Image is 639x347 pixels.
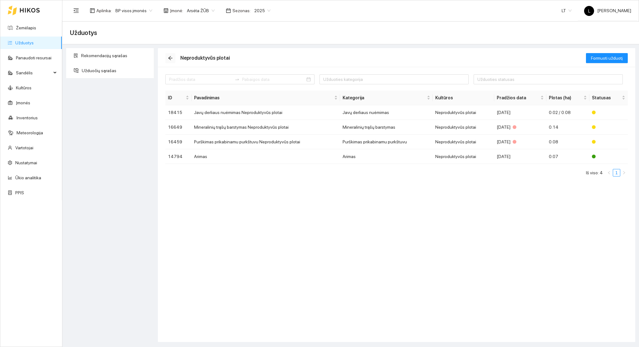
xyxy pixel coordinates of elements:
[340,135,433,149] td: Purškimas prikabinamu purkštuvu
[168,94,184,101] span: ID
[17,115,38,120] a: Inventorius
[340,149,433,164] td: Arimas
[494,91,546,105] th: this column's title is Pradžios data,this column is sortable
[433,149,494,164] td: Neproduktyvūs plotai
[254,6,271,15] span: 2025
[497,124,544,131] div: [DATE]
[586,169,603,176] li: Iš viso: 4
[549,94,582,101] span: Plotas (ha)
[340,105,433,120] td: Javų derliaus nuėmimas
[497,153,544,160] div: [DATE]
[232,7,251,14] span: Sezonas :
[165,105,192,120] td: 18415
[70,28,97,38] span: Užduotys
[605,169,613,176] button: left
[242,76,305,83] input: Pabaigos data
[546,135,589,149] td: 0.08
[15,175,41,180] a: Ūkio analitika
[433,120,494,135] td: Neproduktyvūs plotai
[115,6,152,15] span: BP visos įmonės
[340,91,433,105] th: this column's title is Kategorija,this column is sortable
[194,94,333,101] span: Pavadinimas
[16,67,51,79] span: Sandėlis
[591,55,623,62] span: Formuoti užduotį
[170,7,183,14] span: Įmonė :
[620,169,628,176] li: Pirmyn
[16,25,36,30] a: Žemėlapis
[589,91,628,105] th: this column's title is Statusas,this column is sortable
[620,169,628,176] button: right
[605,169,613,176] li: Atgal
[562,6,572,15] span: LT
[82,64,149,77] span: Užduočių sąrašas
[192,91,340,105] th: this column's title is Pavadinimas,this column is sortable
[17,130,43,135] a: Meteorologija
[549,110,571,115] span: 0.02 / 0.08
[586,53,628,63] button: Formuoti užduotį
[16,55,51,60] a: Panaudoti resursai
[16,100,30,105] a: Įmonės
[607,171,611,175] span: left
[226,8,231,13] span: calendar
[192,149,340,164] td: Arimas
[433,105,494,120] td: Neproduktyvūs plotai
[622,171,626,175] span: right
[235,77,240,82] span: to
[15,160,37,165] a: Nustatymai
[497,138,544,145] div: [DATE]
[166,56,175,61] span: arrow-left
[15,190,24,195] a: PPIS
[81,49,149,62] span: Rekomendacijų sąrašas
[165,149,192,164] td: 14794
[15,40,34,45] a: Užduotys
[546,149,589,164] td: 0.07
[165,135,192,149] td: 16459
[165,91,192,105] th: this column's title is ID,this column is sortable
[340,120,433,135] td: Mineralinių trąšų barstymas
[192,105,340,120] td: Javų derliaus nuėmimas Neproduktyvūs plotai
[592,94,621,101] span: Statusas
[74,53,78,58] span: solution
[433,91,494,105] th: Kultūros
[546,120,589,135] td: 0.14
[433,135,494,149] td: Neproduktyvūs plotai
[588,6,590,16] span: L
[187,6,215,15] span: Arsėta ŽŪB
[192,120,340,135] td: Mineralinių trąšų barstymas Neproduktyvūs plotai
[584,8,631,13] span: [PERSON_NAME]
[235,77,240,82] span: swap-right
[192,135,340,149] td: Purškimas prikabinamu purkštuvu Neproduktyvūs plotai
[16,85,32,90] a: Kultūros
[343,94,426,101] span: Kategorija
[15,145,33,150] a: Vartotojai
[70,4,82,17] button: menu-fold
[497,94,539,101] span: Pradžios data
[180,54,230,62] div: Neproduktyvūs plotai
[165,120,192,135] td: 16649
[96,7,112,14] span: Aplinka :
[613,169,620,176] a: 1
[163,8,168,13] span: shop
[73,8,79,13] span: menu-fold
[497,109,544,116] div: [DATE]
[90,8,95,13] span: layout
[169,76,232,83] input: Pradžios data
[546,91,589,105] th: this column's title is Plotas (ha),this column is sortable
[165,53,175,63] button: arrow-left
